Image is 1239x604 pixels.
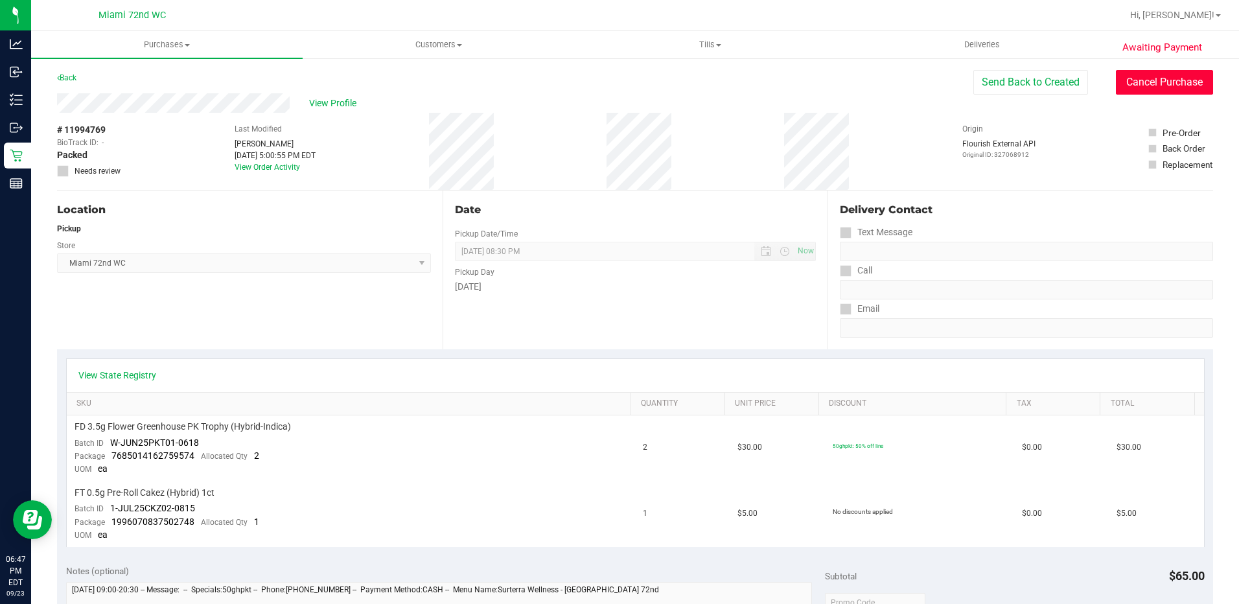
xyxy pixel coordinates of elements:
[235,163,300,172] a: View Order Activity
[10,149,23,162] inline-svg: Retail
[1163,126,1201,139] div: Pre-Order
[235,150,316,161] div: [DATE] 5:00:55 PM EDT
[111,517,194,527] span: 1996070837502748
[833,508,893,515] span: No discounts applied
[1130,10,1214,20] span: Hi, [PERSON_NAME]!
[75,165,121,177] span: Needs review
[75,518,105,527] span: Package
[840,261,872,280] label: Call
[10,38,23,51] inline-svg: Analytics
[75,504,104,513] span: Batch ID
[110,437,199,448] span: W-JUN25PKT01-0618
[110,503,195,513] span: 1-JUL25CKZ02-0815
[10,177,23,190] inline-svg: Reports
[962,150,1036,159] p: Original ID: 327068912
[57,148,87,162] span: Packed
[840,242,1213,261] input: Format: (999) 999-9999
[102,137,104,148] span: -
[57,137,98,148] span: BioTrack ID:
[840,299,879,318] label: Email
[75,452,105,461] span: Package
[6,588,25,598] p: 09/23
[1163,142,1205,155] div: Back Order
[57,240,75,251] label: Store
[947,39,1017,51] span: Deliveries
[235,138,316,150] div: [PERSON_NAME]
[76,399,625,409] a: SKU
[6,553,25,588] p: 06:47 PM EDT
[10,121,23,134] inline-svg: Outbound
[455,266,494,278] label: Pickup Day
[57,73,76,82] a: Back
[303,31,574,58] a: Customers
[309,97,361,110] span: View Profile
[201,518,248,527] span: Allocated Qty
[962,123,983,135] label: Origin
[643,507,647,520] span: 1
[31,31,303,58] a: Purchases
[1122,40,1202,55] span: Awaiting Payment
[1022,441,1042,454] span: $0.00
[575,31,846,58] a: Tills
[840,280,1213,299] input: Format: (999) 999-9999
[973,70,1088,95] button: Send Back to Created
[235,123,282,135] label: Last Modified
[846,31,1118,58] a: Deliveries
[737,441,762,454] span: $30.00
[829,399,1001,409] a: Discount
[78,369,156,382] a: View State Registry
[643,441,647,454] span: 2
[737,507,758,520] span: $5.00
[1169,569,1205,583] span: $65.00
[57,202,431,218] div: Location
[75,531,91,540] span: UOM
[10,65,23,78] inline-svg: Inbound
[303,39,573,51] span: Customers
[1022,507,1042,520] span: $0.00
[75,487,214,499] span: FT 0.5g Pre-Roll Cakez (Hybrid) 1ct
[1111,399,1189,409] a: Total
[31,39,303,51] span: Purchases
[455,280,816,294] div: [DATE]
[1116,70,1213,95] button: Cancel Purchase
[825,571,857,581] span: Subtotal
[1017,399,1095,409] a: Tax
[455,228,518,240] label: Pickup Date/Time
[66,566,129,576] span: Notes (optional)
[840,223,912,242] label: Text Message
[13,500,52,539] iframe: Resource center
[57,224,81,233] strong: Pickup
[735,399,813,409] a: Unit Price
[1163,158,1212,171] div: Replacement
[75,465,91,474] span: UOM
[98,463,108,474] span: ea
[833,443,883,449] span: 50ghpkt: 50% off line
[75,439,104,448] span: Batch ID
[98,10,166,21] span: Miami 72nd WC
[254,450,259,461] span: 2
[962,138,1036,159] div: Flourish External API
[1117,507,1137,520] span: $5.00
[641,399,719,409] a: Quantity
[10,93,23,106] inline-svg: Inventory
[98,529,108,540] span: ea
[75,421,291,433] span: FD 3.5g Flower Greenhouse PK Trophy (Hybrid-Indica)
[1117,441,1141,454] span: $30.00
[201,452,248,461] span: Allocated Qty
[111,450,194,461] span: 7685014162759574
[575,39,846,51] span: Tills
[254,517,259,527] span: 1
[57,123,106,137] span: # 11994769
[840,202,1213,218] div: Delivery Contact
[455,202,816,218] div: Date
